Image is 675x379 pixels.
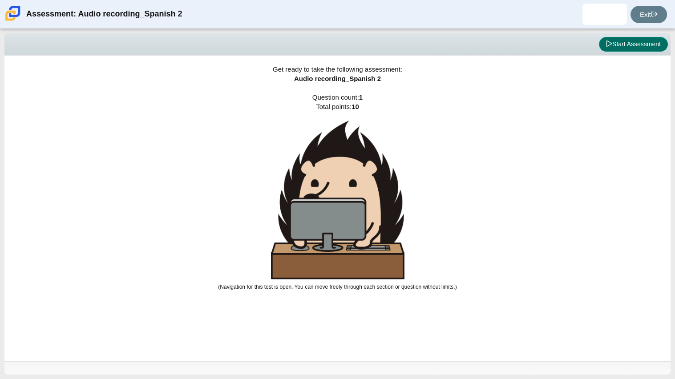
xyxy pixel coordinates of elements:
button: Start Assessment [599,37,668,52]
b: 10 [352,103,359,110]
span: Audio recording_Spanish 2 [294,75,381,82]
a: Exit [631,6,667,23]
a: Carmen School of Science & Technology [4,16,22,24]
small: (Navigation for this test is open. You can move freely through each section or question without l... [218,284,457,290]
b: 1 [359,93,363,101]
span: Question count: Total points: [218,93,457,290]
img: Carmen School of Science & Technology [4,4,22,23]
img: hedgehog-behind-computer-large.png [271,121,404,279]
img: joshua.gonzalez.Hjb2aI [598,7,612,21]
div: Assessment: Audio recording_Spanish 2 [26,4,182,25]
span: Get ready to take the following assessment: [273,65,402,73]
